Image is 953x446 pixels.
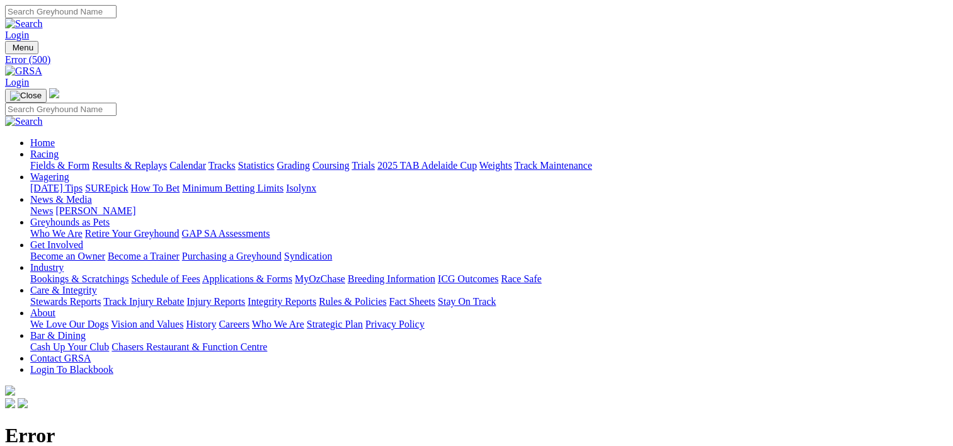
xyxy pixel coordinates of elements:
[208,160,236,171] a: Tracks
[30,341,109,352] a: Cash Up Your Club
[238,160,275,171] a: Statistics
[5,41,38,54] button: Toggle navigation
[30,183,83,193] a: [DATE] Tips
[5,386,15,396] img: logo-grsa-white.png
[438,296,496,307] a: Stay On Track
[295,273,345,284] a: MyOzChase
[5,30,29,40] a: Login
[5,103,117,116] input: Search
[30,205,53,216] a: News
[219,319,249,329] a: Careers
[248,296,316,307] a: Integrity Reports
[30,171,69,182] a: Wagering
[92,160,167,171] a: Results & Replays
[30,273,948,285] div: Industry
[30,285,97,295] a: Care & Integrity
[5,89,47,103] button: Toggle navigation
[182,251,282,261] a: Purchasing a Greyhound
[351,160,375,171] a: Trials
[186,296,245,307] a: Injury Reports
[30,137,55,148] a: Home
[377,160,477,171] a: 2025 TAB Adelaide Cup
[501,273,541,284] a: Race Safe
[30,251,948,262] div: Get Involved
[5,77,29,88] a: Login
[348,273,435,284] a: Breeding Information
[307,319,363,329] a: Strategic Plan
[5,66,42,77] img: GRSA
[30,319,108,329] a: We Love Our Dogs
[30,296,101,307] a: Stewards Reports
[286,183,316,193] a: Isolynx
[30,296,948,307] div: Care & Integrity
[85,228,180,239] a: Retire Your Greyhound
[30,160,89,171] a: Fields & Form
[30,228,83,239] a: Who We Are
[30,217,110,227] a: Greyhounds as Pets
[30,307,55,318] a: About
[277,160,310,171] a: Grading
[438,273,498,284] a: ICG Outcomes
[10,91,42,101] img: Close
[30,364,113,375] a: Login To Blackbook
[30,194,92,205] a: News & Media
[131,183,180,193] a: How To Bet
[30,149,59,159] a: Racing
[30,262,64,273] a: Industry
[5,18,43,30] img: Search
[131,273,200,284] a: Schedule of Fees
[389,296,435,307] a: Fact Sheets
[30,205,948,217] div: News & Media
[13,43,33,52] span: Menu
[365,319,425,329] a: Privacy Policy
[30,330,86,341] a: Bar & Dining
[30,239,83,250] a: Get Involved
[312,160,350,171] a: Coursing
[85,183,128,193] a: SUREpick
[30,251,105,261] a: Become an Owner
[30,353,91,363] a: Contact GRSA
[186,319,216,329] a: History
[49,88,59,98] img: logo-grsa-white.png
[111,341,267,352] a: Chasers Restaurant & Function Centre
[284,251,332,261] a: Syndication
[55,205,135,216] a: [PERSON_NAME]
[479,160,512,171] a: Weights
[30,160,948,171] div: Racing
[30,341,948,353] div: Bar & Dining
[103,296,184,307] a: Track Injury Rebate
[18,398,28,408] img: twitter.svg
[5,5,117,18] input: Search
[202,273,292,284] a: Applications & Forms
[515,160,592,171] a: Track Maintenance
[169,160,206,171] a: Calendar
[182,228,270,239] a: GAP SA Assessments
[5,116,43,127] img: Search
[319,296,387,307] a: Rules & Policies
[30,273,128,284] a: Bookings & Scratchings
[182,183,283,193] a: Minimum Betting Limits
[30,183,948,194] div: Wagering
[5,398,15,408] img: facebook.svg
[252,319,304,329] a: Who We Are
[111,319,183,329] a: Vision and Values
[30,319,948,330] div: About
[5,54,948,66] a: Error (500)
[30,228,948,239] div: Greyhounds as Pets
[108,251,180,261] a: Become a Trainer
